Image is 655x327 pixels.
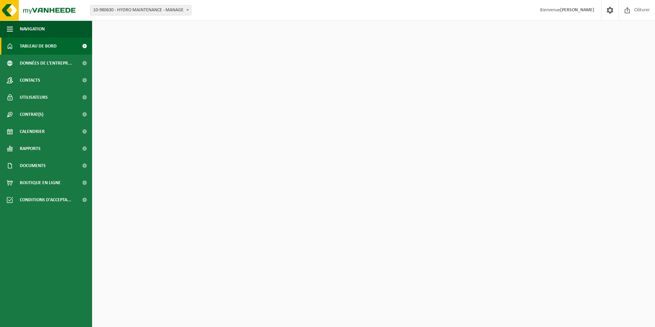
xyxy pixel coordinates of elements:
[90,5,191,15] span: 10-980630 - HYDRO MAINTENANCE - MANAGE
[90,5,191,15] span: 10-980630 - HYDRO MAINTENANCE - MANAGE
[20,123,45,140] span: Calendrier
[20,157,46,174] span: Documents
[20,191,71,208] span: Conditions d'accepta...
[560,8,594,13] strong: [PERSON_NAME]
[20,21,45,38] span: Navigation
[20,174,61,191] span: Boutique en ligne
[20,55,72,72] span: Données de l'entrepr...
[20,72,40,89] span: Contacts
[20,106,43,123] span: Contrat(s)
[20,89,48,106] span: Utilisateurs
[20,140,41,157] span: Rapports
[20,38,57,55] span: Tableau de bord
